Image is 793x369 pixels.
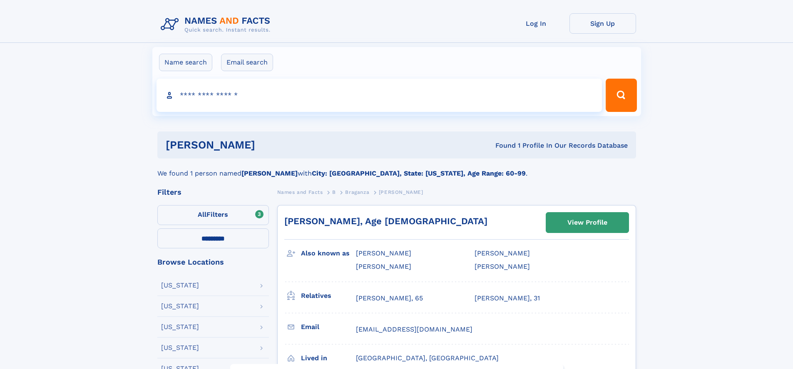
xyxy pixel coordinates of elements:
div: Filters [157,188,269,196]
span: All [198,211,206,218]
a: B [332,187,336,197]
div: [US_STATE] [161,344,199,351]
label: Email search [221,54,273,71]
a: [PERSON_NAME], 31 [475,294,540,303]
label: Name search [159,54,212,71]
div: We found 1 person named with . [157,158,636,178]
div: Found 1 Profile In Our Records Database [375,141,628,150]
b: [PERSON_NAME] [241,169,298,177]
span: [PERSON_NAME] [475,263,530,270]
span: [PERSON_NAME] [356,249,411,257]
a: View Profile [546,213,629,233]
div: [US_STATE] [161,324,199,330]
a: Sign Up [569,13,636,34]
h3: Also known as [301,246,356,260]
div: [US_STATE] [161,303,199,310]
span: [GEOGRAPHIC_DATA], [GEOGRAPHIC_DATA] [356,354,499,362]
label: Filters [157,205,269,225]
img: Logo Names and Facts [157,13,277,36]
a: Names and Facts [277,187,323,197]
a: [PERSON_NAME], 65 [356,294,423,303]
div: View Profile [567,213,607,232]
a: [PERSON_NAME], Age [DEMOGRAPHIC_DATA] [284,216,487,226]
span: Braganza [345,189,369,195]
div: [US_STATE] [161,282,199,289]
span: B [332,189,336,195]
button: Search Button [606,79,636,112]
div: Browse Locations [157,258,269,266]
a: Log In [503,13,569,34]
span: [PERSON_NAME] [475,249,530,257]
h1: [PERSON_NAME] [166,140,375,150]
a: Braganza [345,187,369,197]
h3: Email [301,320,356,334]
span: [EMAIL_ADDRESS][DOMAIN_NAME] [356,325,472,333]
span: [PERSON_NAME] [356,263,411,270]
h3: Relatives [301,289,356,303]
span: [PERSON_NAME] [379,189,423,195]
b: City: [GEOGRAPHIC_DATA], State: [US_STATE], Age Range: 60-99 [312,169,526,177]
input: search input [157,79,602,112]
h3: Lived in [301,351,356,365]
